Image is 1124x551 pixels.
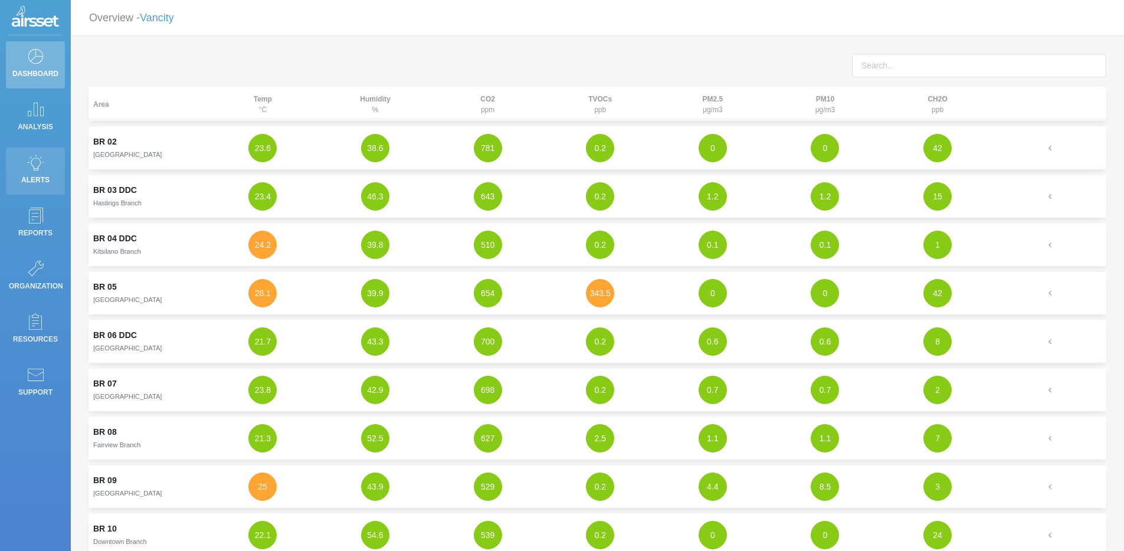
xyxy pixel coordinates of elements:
strong: TVOCs [588,95,612,103]
button: 343.5 [586,279,614,307]
button: 0 [699,521,727,549]
button: 42 [923,134,952,162]
th: °C [207,87,319,121]
button: 643 [474,182,502,211]
button: 43.3 [361,327,389,356]
button: 700 [474,327,502,356]
p: Support [9,383,62,401]
button: 39.8 [361,231,389,259]
button: 0.2 [586,182,614,211]
p: Dashboard [9,65,62,83]
button: 23.4 [248,182,277,211]
button: 0.2 [586,231,614,259]
button: 25 [248,473,277,501]
button: 54.6 [361,521,389,549]
button: 1.1 [811,424,839,452]
button: 654 [474,279,502,307]
small: [GEOGRAPHIC_DATA] [93,490,162,497]
a: Support [6,360,65,407]
button: 15 [923,182,952,211]
button: 52.5 [361,424,389,452]
td: BR 08Fairview Branch [89,417,207,460]
p: Reports [9,224,62,242]
button: 0.2 [586,376,614,404]
button: 781 [474,134,502,162]
button: 24.2 [248,231,277,259]
button: 2 [923,376,952,404]
p: Alerts [9,171,62,189]
button: 0.2 [586,134,614,162]
strong: CH2O [928,95,947,103]
button: 0.7 [811,376,839,404]
th: μg/m3 [657,87,769,121]
a: Dashboard [6,41,65,88]
button: 23.8 [248,376,277,404]
th: % [319,87,432,121]
strong: PM2.5 [702,95,723,103]
a: Analysis [6,94,65,142]
p: Resources [9,330,62,348]
button: 8.5 [811,473,839,501]
button: 0.2 [586,521,614,549]
button: 43.9 [361,473,389,501]
small: Downtown Branch [93,538,147,545]
strong: PM10 [816,95,834,103]
button: 0 [811,134,839,162]
td: BR 05[GEOGRAPHIC_DATA] [89,272,207,314]
th: μg/m3 [769,87,881,121]
button: 0.7 [699,376,727,404]
button: 1 [923,231,952,259]
button: 42 [923,279,952,307]
button: 0.6 [699,327,727,356]
small: [GEOGRAPHIC_DATA] [93,296,162,303]
button: 0.1 [811,231,839,259]
a: Resources [6,307,65,354]
button: 7 [923,424,952,452]
button: 0 [811,279,839,307]
p: Organization [9,277,62,295]
button: 42.9 [361,376,389,404]
strong: Humidity [360,95,390,103]
a: Alerts [6,147,65,195]
p: Analysis [9,118,62,136]
button: 1.2 [811,182,839,211]
th: ppb [544,87,657,121]
td: BR 07[GEOGRAPHIC_DATA] [89,369,207,411]
a: Reports [6,201,65,248]
button: 0.2 [586,327,614,356]
button: 23.6 [248,134,277,162]
strong: Area [93,100,109,109]
small: Fairview Branch [93,441,140,448]
td: BR 03 DDCHastings Branch [89,175,207,218]
button: 4.4 [699,473,727,501]
button: 627 [474,424,502,452]
button: 3 [923,473,952,501]
button: 698 [474,376,502,404]
button: 22.1 [248,521,277,549]
button: 0.1 [699,231,727,259]
button: 28.1 [248,279,277,307]
button: 0.6 [811,327,839,356]
small: [GEOGRAPHIC_DATA] [93,345,162,352]
button: 0 [699,279,727,307]
button: 0 [699,134,727,162]
button: 21.3 [248,424,277,452]
button: 539 [474,521,502,549]
td: BR 02[GEOGRAPHIC_DATA] [89,127,207,169]
button: 46.3 [361,182,389,211]
button: 0 [811,521,839,549]
button: 529 [474,473,502,501]
img: Logo [12,6,59,29]
button: 38.6 [361,134,389,162]
button: 510 [474,231,502,259]
th: ppm [431,87,544,121]
button: 39.9 [361,279,389,307]
small: Hastings Branch [93,199,142,206]
button: 0.2 [586,473,614,501]
a: Organization [6,254,65,301]
button: 8 [923,327,952,356]
button: 21.7 [248,327,277,356]
button: 2.5 [586,424,614,452]
button: 1.2 [699,182,727,211]
td: BR 09[GEOGRAPHIC_DATA] [89,465,207,508]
